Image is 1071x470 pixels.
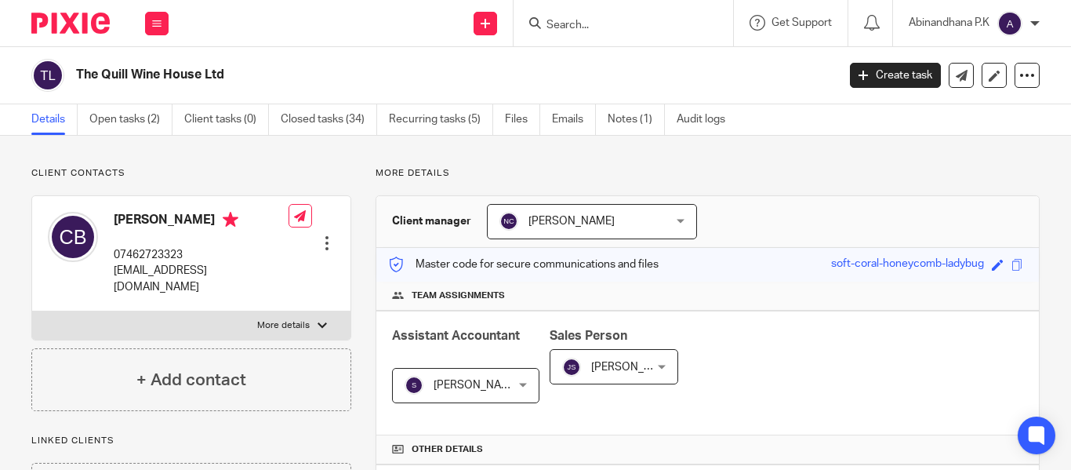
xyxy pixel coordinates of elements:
img: svg%3E [997,11,1022,36]
p: Linked clients [31,435,351,447]
span: Other details [412,443,483,456]
p: Client contacts [31,167,351,180]
a: Audit logs [677,104,737,135]
img: svg%3E [48,212,98,262]
span: [PERSON_NAME] K V [434,380,539,391]
h2: The Quill Wine House Ltd [76,67,677,83]
a: Notes (1) [608,104,665,135]
i: Primary [223,212,238,228]
span: [PERSON_NAME] [528,216,615,227]
img: svg%3E [405,376,423,395]
p: More details [376,167,1040,180]
span: Sales Person [550,330,627,342]
span: Team assignments [412,290,505,302]
p: [EMAIL_ADDRESS][DOMAIN_NAME] [114,263,289,295]
h4: [PERSON_NAME] [114,212,289,231]
p: Master code for secure communications and files [388,257,659,272]
a: Client tasks (0) [184,104,269,135]
h3: Client manager [392,213,471,229]
p: Abinandhana P.K [909,15,989,31]
img: Pixie [31,13,110,34]
img: svg%3E [562,358,581,377]
a: Recurring tasks (5) [389,104,493,135]
input: Search [545,19,686,33]
a: Closed tasks (34) [281,104,377,135]
a: Details [31,104,78,135]
a: Open tasks (2) [89,104,172,135]
a: Files [505,104,540,135]
img: svg%3E [499,212,518,231]
a: Emails [552,104,596,135]
span: [PERSON_NAME] [591,362,677,373]
span: Assistant Accountant [392,330,520,342]
img: svg%3E [31,59,64,92]
p: 07462723323 [114,247,289,263]
p: More details [257,319,310,332]
h4: + Add contact [136,368,246,392]
span: Get Support [771,17,832,28]
div: soft-coral-honeycomb-ladybug [831,256,984,274]
a: Create task [850,63,941,88]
